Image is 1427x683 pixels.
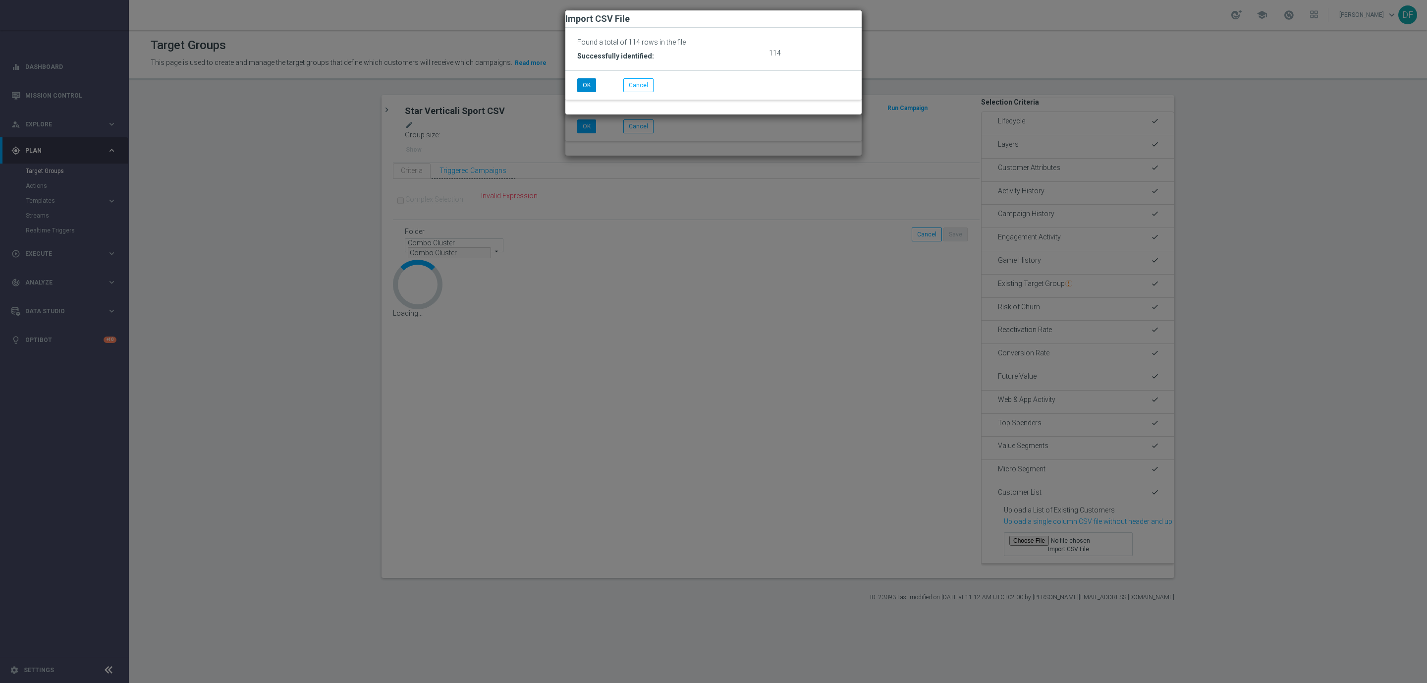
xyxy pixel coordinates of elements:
span: 114 [769,49,781,57]
button: Cancel [623,78,654,92]
h3: Successfully identified: [577,52,754,60]
p: Found a total of 114 rows in the file [577,38,850,47]
button: OK [577,78,596,92]
h2: Import CSV File [565,13,862,25]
